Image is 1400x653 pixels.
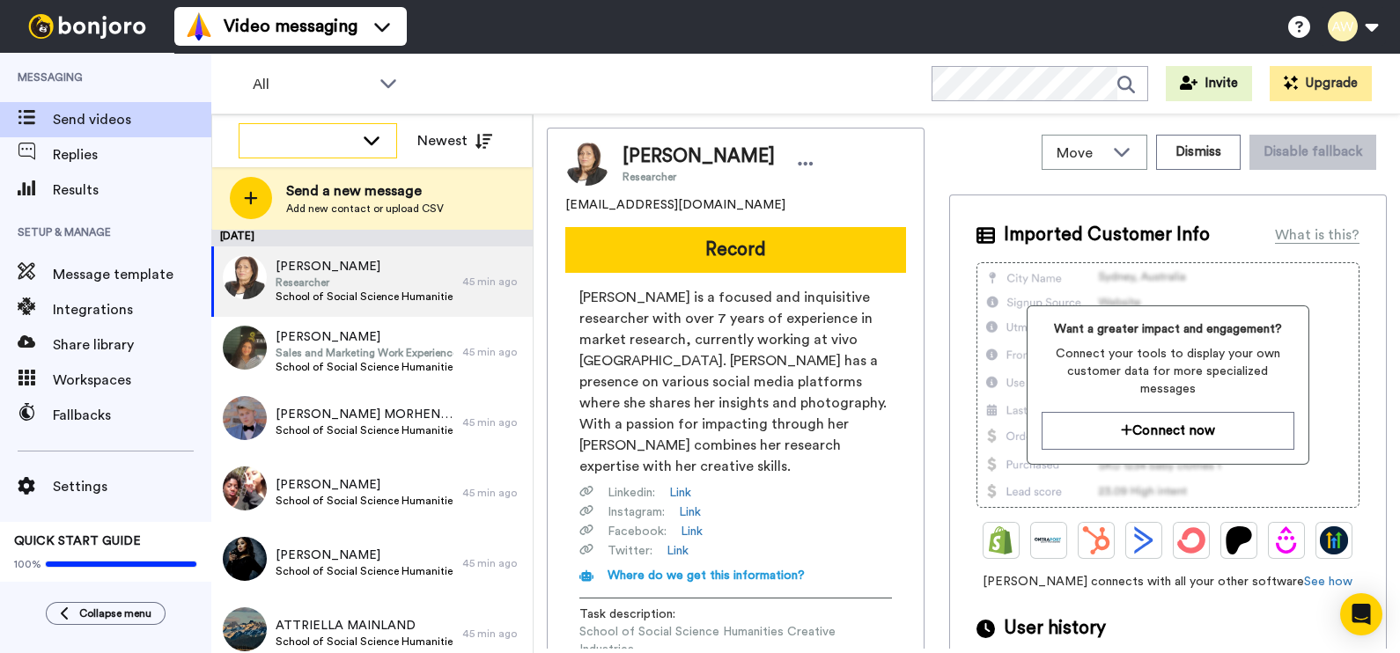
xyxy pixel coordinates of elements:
div: 45 min ago [462,556,524,570]
span: All [253,74,371,95]
span: Message template [53,264,211,285]
img: Drip [1272,526,1301,554]
span: Add new contact or upload CSV [286,202,444,216]
button: Disable fallback [1249,135,1376,170]
span: Video messaging [224,14,357,39]
span: School of Social Science Humanities Creative Industries [276,564,453,578]
div: 45 min ago [462,627,524,641]
span: [PERSON_NAME] MORHEN-[PERSON_NAME] [276,406,453,423]
a: Link [681,523,703,540]
img: ea1f14f7-a3f5-4121-b93b-6ed2d8e8f903.jpg [223,255,267,299]
img: 9f8494e5-a95c-4c97-9eba-67edebd35494.jpg [223,466,267,510]
span: Send a new message [286,180,444,202]
span: School of Social Science Humanities Creative Industries [276,494,453,508]
span: [PERSON_NAME] [623,143,775,170]
img: vm-color.svg [185,12,213,40]
span: Where do we get this information? [608,569,805,582]
span: User history [1004,615,1106,642]
div: 45 min ago [462,486,524,500]
button: Collapse menu [46,602,166,625]
img: 993ea8f5-ef64-4bcd-b80e-b1cdc6c4114b.jpg [223,537,267,581]
img: Hubspot [1082,526,1110,554]
span: School of Social Science Humanities Creative Industries [276,360,453,374]
span: School of Social Science Humanities Creative Industries [276,423,453,437]
span: Connect your tools to display your own customer data for more specialized messages [1042,345,1294,398]
a: See how [1304,576,1352,588]
span: [PERSON_NAME] is a focused and inquisitive researcher with over 7 years of experience in market r... [579,287,892,477]
span: [PERSON_NAME] connects with all your other software [976,573,1359,591]
span: Move [1057,143,1104,164]
span: Replies [53,144,211,165]
span: [PERSON_NAME] [276,328,453,346]
div: 45 min ago [462,415,524,429]
div: 45 min ago [462,345,524,359]
img: bj-logo-header-white.svg [21,14,153,39]
img: ad4ee0dc-432b-478d-ba7e-1abeed2f0956.jpg [223,326,267,370]
span: QUICK START GUIDE [14,535,141,547]
a: Link [669,484,691,502]
span: Share library [53,334,211,356]
div: 45 min ago [462,275,524,289]
div: [DATE] [211,229,533,246]
button: Newest [404,123,505,158]
img: Ontraport [1035,526,1063,554]
span: Instagram : [608,503,665,521]
img: ConvertKit [1177,526,1205,554]
span: Task description : [579,605,703,623]
span: Linkedin : [608,484,655,502]
span: Facebook : [608,523,667,540]
span: Researcher [623,170,775,184]
img: fca0d3ed-9a68-4f7f-a6f8-fee7bc10a584.jpg [223,396,267,440]
span: Send videos [53,109,211,130]
button: Dismiss [1156,135,1241,170]
span: Results [53,180,211,201]
button: Record [565,227,906,273]
span: Researcher [276,275,453,290]
span: [PERSON_NAME] [276,476,453,494]
img: Patreon [1225,526,1253,554]
button: Upgrade [1270,66,1372,101]
span: Workspaces [53,370,211,391]
div: What is this? [1275,224,1359,246]
span: [EMAIL_ADDRESS][DOMAIN_NAME] [565,196,785,214]
span: [PERSON_NAME] [276,547,453,564]
span: Fallbacks [53,405,211,426]
span: Settings [53,476,211,497]
span: Imported Customer Info [1004,222,1210,248]
span: Integrations [53,299,211,320]
button: Connect now [1042,412,1294,450]
a: Link [679,503,701,521]
img: ActiveCampaign [1130,526,1158,554]
span: [PERSON_NAME] [276,258,453,275]
span: Twitter : [608,542,652,560]
div: Open Intercom Messenger [1340,593,1382,635]
span: School of Social Science Humanities Creative Industries [276,635,453,649]
span: Collapse menu [79,606,151,620]
span: 100% [14,557,41,571]
span: School of Social Science Humanities Creative Industries [276,290,453,304]
img: GoHighLevel [1320,526,1348,554]
img: a3294f41-4420-4fe6-813a-e298260324e5.jpg [223,607,267,651]
img: Shopify [987,526,1015,554]
span: ATTRIELLA MAINLAND [276,617,453,635]
a: Link [667,542,689,560]
img: Image of KIRAN KAINTH [565,142,609,186]
span: Want a greater impact and engagement? [1042,320,1294,338]
span: Sales and Marketing Work Experience [276,346,453,360]
button: Invite [1166,66,1252,101]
